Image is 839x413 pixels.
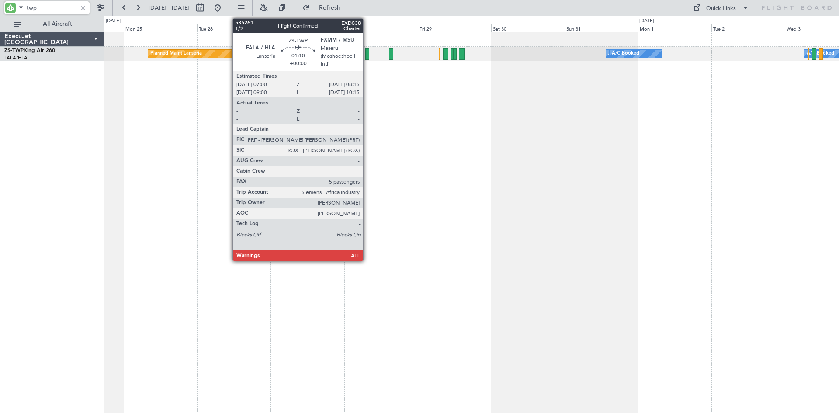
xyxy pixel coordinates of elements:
span: Refresh [312,5,348,11]
div: Thu 28 [344,24,418,32]
span: [DATE] - [DATE] [149,4,190,12]
div: [DATE] [639,17,654,25]
a: FALA/HLA [4,55,28,61]
div: Mon 25 [124,24,197,32]
div: Tue 26 [197,24,270,32]
div: Fri 29 [418,24,491,32]
div: A/C Booked [807,47,834,60]
div: Wed 27 [270,24,344,32]
span: ZS-TWP [4,48,24,53]
input: A/C (Reg. or Type) [27,1,77,14]
a: ZS-TWPKing Air 260 [4,48,55,53]
button: Refresh [298,1,351,15]
div: A/C Booked [608,47,636,60]
button: All Aircraft [10,17,95,31]
div: Mon 1 [638,24,711,32]
button: Quick Links [689,1,753,15]
div: Planned Maint Lanseria [150,47,202,60]
div: [DATE] [106,17,121,25]
div: Sun 31 [565,24,638,32]
span: All Aircraft [23,21,92,27]
div: Sat 30 [491,24,565,32]
div: A/C Booked [612,47,639,60]
div: Quick Links [706,4,736,13]
div: Tue 2 [711,24,785,32]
